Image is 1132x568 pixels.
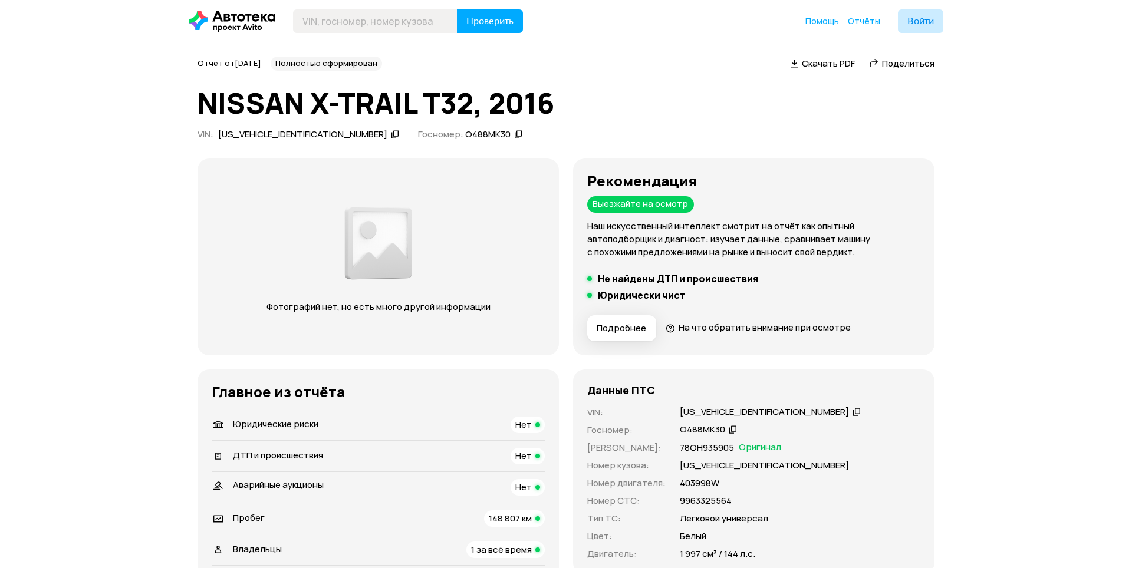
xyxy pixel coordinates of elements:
div: [US_VEHICLE_IDENTIFICATION_NUMBER] [218,128,387,141]
span: Нет [515,450,532,462]
p: [US_VEHICLE_IDENTIFICATION_NUMBER] [680,459,849,472]
p: Легковой универсал [680,512,768,525]
p: Фотографий нет, но есть много другой информации [255,300,502,313]
h1: NISSAN X-TRAIL T32, 2016 [198,87,934,119]
span: Владельцы [233,543,282,555]
button: Подробнее [587,315,656,341]
span: 1 за всё время [471,543,532,556]
p: Наш искусственный интеллект смотрит на отчёт как опытный автоподборщик и диагност: изучает данные... [587,220,920,259]
a: Скачать PDF [791,57,855,70]
div: О488МК30 [465,128,511,141]
div: Выезжайте на осмотр [587,196,694,213]
span: Скачать PDF [802,57,855,70]
p: Белый [680,530,706,543]
p: Тип ТС : [587,512,666,525]
a: На что обратить внимание при осмотре [666,321,851,333]
span: VIN : [198,128,213,140]
span: 148 807 км [489,512,532,524]
span: Пробег [233,511,265,524]
h3: Рекомендация [587,173,920,189]
input: VIN, госномер, номер кузова [293,9,458,33]
img: d89e54fb62fcf1f0.png [341,200,416,286]
p: Номер СТС : [587,494,666,507]
p: 403998W [680,477,719,490]
h3: Главное из отчёта [212,384,545,400]
h5: Юридически чист [598,289,686,301]
a: Помощь [805,15,839,27]
span: Юридические риски [233,418,318,430]
span: Подробнее [597,322,646,334]
p: VIN : [587,406,666,419]
div: Полностью сформирован [271,57,382,71]
a: Поделиться [869,57,934,70]
div: [US_VEHICLE_IDENTIFICATION_NUMBER] [680,406,849,418]
span: Проверить [466,16,514,26]
span: Аварийные аукционы [233,478,324,491]
span: Поделиться [882,57,934,70]
p: [PERSON_NAME] : [587,441,666,454]
h5: Не найдены ДТП и происшествия [598,273,758,285]
button: Проверить [457,9,523,33]
span: Войти [907,16,934,26]
button: Войти [898,9,943,33]
span: ДТП и происшествия [233,449,323,461]
div: О488МК30 [680,424,725,436]
p: Госномер : [587,424,666,437]
p: Номер кузова : [587,459,666,472]
p: 78ОН935905 [680,441,734,454]
p: 9963325564 [680,494,732,507]
h4: Данные ПТС [587,384,655,397]
p: Номер двигателя : [587,477,666,490]
span: Отчёт от [DATE] [198,58,261,68]
a: Отчёты [848,15,880,27]
span: Нет [515,481,532,493]
span: На что обратить внимание при осмотре [679,321,851,333]
span: Нет [515,418,532,431]
span: Госномер: [418,128,463,140]
p: Двигатель : [587,547,666,560]
span: Оригинал [739,441,781,454]
p: Цвет : [587,530,666,543]
p: 1 997 см³ / 144 л.с. [680,547,755,560]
